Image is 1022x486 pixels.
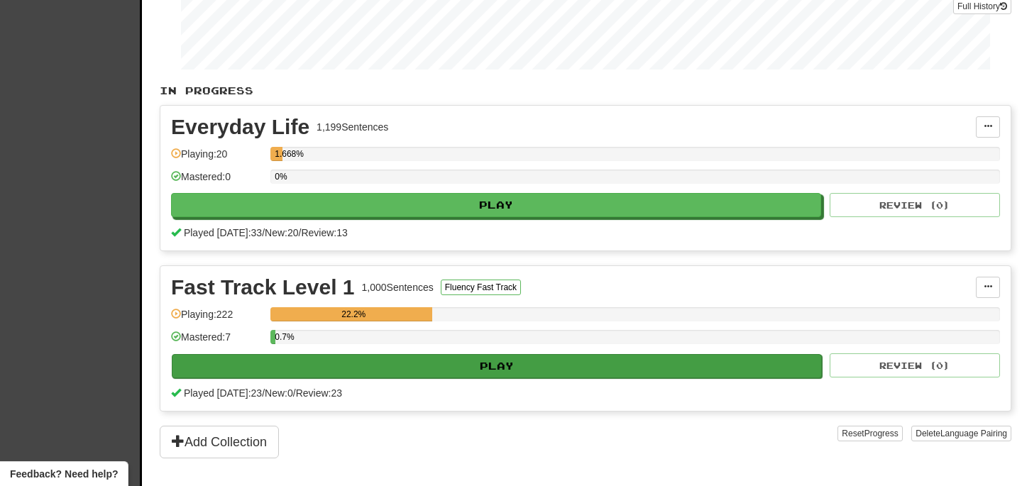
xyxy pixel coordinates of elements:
[171,193,821,217] button: Play
[940,429,1007,438] span: Language Pairing
[171,170,263,193] div: Mastered: 0
[362,280,434,294] div: 1,000 Sentences
[265,227,298,238] span: New: 20
[911,426,1011,441] button: DeleteLanguage Pairing
[262,387,265,399] span: /
[317,120,388,134] div: 1,199 Sentences
[830,353,1000,377] button: Review (0)
[171,116,309,138] div: Everyday Life
[171,307,263,331] div: Playing: 222
[299,227,302,238] span: /
[160,426,279,458] button: Add Collection
[171,330,263,353] div: Mastered: 7
[184,227,262,238] span: Played [DATE]: 33
[301,227,347,238] span: Review: 13
[441,280,521,295] button: Fluency Fast Track
[265,387,293,399] span: New: 0
[296,387,342,399] span: Review: 23
[171,277,355,298] div: Fast Track Level 1
[184,387,262,399] span: Played [DATE]: 23
[160,84,1011,98] p: In Progress
[171,147,263,170] div: Playing: 20
[262,227,265,238] span: /
[275,307,432,321] div: 22.2%
[275,147,282,161] div: 1.668%
[864,429,899,438] span: Progress
[837,426,902,441] button: ResetProgress
[172,354,822,378] button: Play
[293,387,296,399] span: /
[10,467,118,481] span: Open feedback widget
[830,193,1000,217] button: Review (0)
